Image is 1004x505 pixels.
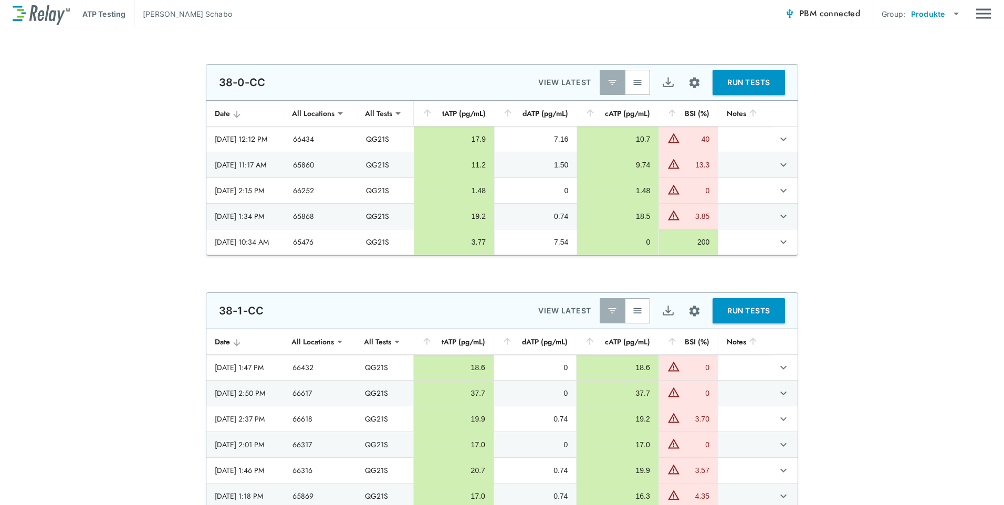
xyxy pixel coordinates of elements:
img: Warning [667,157,680,170]
img: Warning [667,132,680,144]
button: expand row [775,130,792,148]
div: 200 [667,237,709,247]
td: 66434 [285,127,357,152]
img: Latest [607,306,618,316]
div: 0 [683,185,709,196]
button: RUN TESTS [713,298,785,323]
button: Site setup [681,297,708,325]
td: QG21S [358,204,414,229]
td: QG21S [357,381,413,406]
div: 0.74 [503,414,568,424]
button: RUN TESTS [713,70,785,95]
td: 65476 [285,229,357,255]
div: All Tests [358,103,400,124]
div: 0 [503,439,568,450]
iframe: Resource center [834,474,993,497]
td: 66317 [284,432,357,457]
p: Group: [882,8,905,19]
div: 17.0 [422,491,485,501]
button: expand row [775,207,792,225]
img: Warning [667,437,680,450]
div: All Tests [357,331,399,352]
div: 19.9 [422,414,485,424]
div: dATP (pg/mL) [502,335,568,348]
span: PBM [799,6,860,21]
div: 3.85 [683,211,709,222]
p: ATP Testing [82,8,125,19]
div: 0 [503,362,568,373]
div: 0 [683,388,709,398]
div: 9.74 [585,160,650,170]
div: [DATE] 2:15 PM [215,185,276,196]
div: Notes [727,335,764,348]
th: Date [206,329,284,355]
td: QG21S [358,229,414,255]
div: 0 [503,185,568,196]
div: 0 [683,439,709,450]
div: 40 [683,134,709,144]
td: 66316 [284,458,357,483]
div: 16.3 [585,491,650,501]
td: 66432 [284,355,357,380]
button: Main menu [976,4,991,24]
div: 19.9 [585,465,650,476]
div: [DATE] 11:17 AM [215,160,276,170]
td: 65868 [285,204,357,229]
img: LuminUltra Relay [13,3,70,25]
div: 13.3 [683,160,709,170]
div: dATP (pg/mL) [503,107,568,120]
img: Export Icon [662,76,675,89]
img: Warning [667,209,680,222]
div: 1.48 [423,185,486,196]
button: expand row [775,487,792,505]
td: QG21S [358,178,414,203]
div: 0.74 [503,491,568,501]
div: 17.0 [585,439,650,450]
div: 0 [683,362,709,373]
td: QG21S [357,458,413,483]
div: Notes [727,107,764,120]
img: Settings Icon [688,76,701,89]
div: 37.7 [585,388,650,398]
div: 4.35 [683,491,709,501]
button: expand row [775,156,792,174]
div: [DATE] 12:12 PM [215,134,276,144]
div: 19.2 [423,211,486,222]
div: 0 [503,388,568,398]
img: Warning [667,183,680,196]
button: expand row [775,359,792,376]
div: 3.77 [423,237,486,247]
div: 17.9 [423,134,486,144]
div: 7.54 [503,237,568,247]
div: 1.50 [503,160,568,170]
div: [DATE] 1:46 PM [215,465,276,476]
div: 3.57 [683,465,709,476]
td: QG21S [358,152,414,177]
p: VIEW LATEST [538,304,591,317]
table: sticky table [206,101,798,255]
div: All Locations [285,103,342,124]
img: Drawer Icon [976,4,991,24]
div: 0.74 [503,211,568,222]
div: 11.2 [423,160,486,170]
button: Export [655,298,681,323]
p: 38-1-CC [219,304,264,317]
div: [DATE] 10:34 AM [215,237,276,247]
img: Warning [667,360,680,373]
div: cATP (pg/mL) [584,335,650,348]
img: Settings Icon [688,304,701,318]
div: [DATE] 1:18 PM [215,491,276,501]
td: QG21S [357,355,413,380]
div: 20.7 [422,465,485,476]
img: View All [632,306,643,316]
td: 66617 [284,381,357,406]
button: Export [655,70,681,95]
img: Warning [667,489,680,501]
button: PBM connected [780,3,864,24]
span: connected [820,7,861,19]
td: QG21S [357,432,413,457]
p: [PERSON_NAME] Schabo [143,8,232,19]
td: QG21S [357,406,413,432]
td: 66618 [284,406,357,432]
div: 19.2 [585,414,650,424]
